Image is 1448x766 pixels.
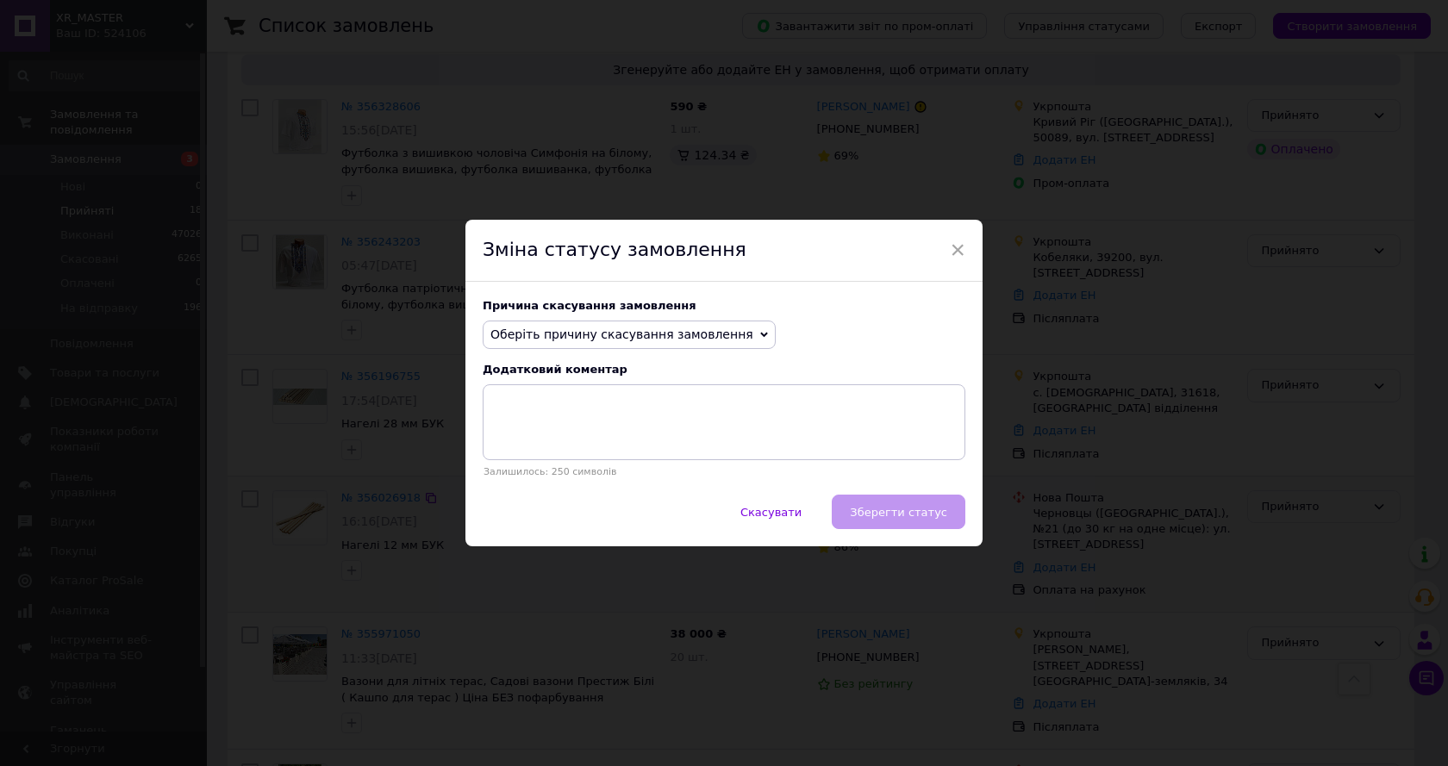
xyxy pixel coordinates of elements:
span: × [950,235,965,265]
div: Причина скасування замовлення [483,299,965,312]
div: Додатковий коментар [483,363,965,376]
div: Зміна статусу замовлення [465,220,983,282]
span: Оберіть причину скасування замовлення [490,327,753,341]
span: Скасувати [740,506,802,519]
p: Залишилось: 250 символів [483,466,965,477]
button: Скасувати [722,495,820,529]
